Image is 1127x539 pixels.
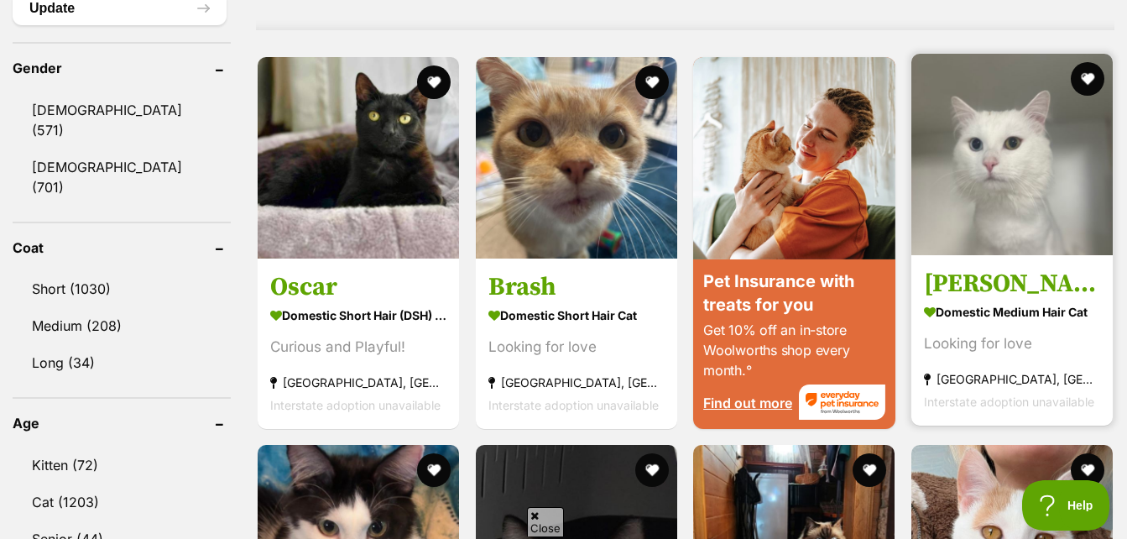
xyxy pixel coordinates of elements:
[13,240,231,255] header: Coat
[924,368,1100,390] strong: [GEOGRAPHIC_DATA], [GEOGRAPHIC_DATA]
[635,65,669,99] button: favourite
[488,303,665,327] strong: Domestic Short Hair Cat
[270,336,446,358] div: Curious and Playful!
[270,303,446,327] strong: Domestic Short Hair (DSH) Cat
[924,395,1094,409] span: Interstate adoption unavailable
[488,271,665,303] h3: Brash
[270,271,446,303] h3: Oscar
[270,371,446,394] strong: [GEOGRAPHIC_DATA], [GEOGRAPHIC_DATA]
[13,345,231,380] a: Long (34)
[488,336,665,358] div: Looking for love
[635,453,669,487] button: favourite
[258,259,459,429] a: Oscar Domestic Short Hair (DSH) Cat Curious and Playful! [GEOGRAPHIC_DATA], [GEOGRAPHIC_DATA] Int...
[13,271,231,306] a: Short (1030)
[476,259,677,429] a: Brash Domestic Short Hair Cat Looking for love [GEOGRAPHIC_DATA], [GEOGRAPHIC_DATA] Interstate ad...
[13,92,231,148] a: [DEMOGRAPHIC_DATA] (571)
[924,268,1100,300] h3: [PERSON_NAME]
[13,447,231,483] a: Kitten (72)
[13,416,231,431] header: Age
[476,57,677,259] img: Brash - Domestic Short Hair Cat
[13,149,231,205] a: [DEMOGRAPHIC_DATA] (701)
[924,332,1100,355] div: Looking for love
[270,398,441,412] span: Interstate adoption unavailable
[527,507,564,536] span: Close
[1071,453,1104,487] button: favourite
[911,255,1113,426] a: [PERSON_NAME] Domestic Medium Hair Cat Looking for love [GEOGRAPHIC_DATA], [GEOGRAPHIC_DATA] Inte...
[418,65,451,99] button: favourite
[13,60,231,76] header: Gender
[1022,480,1110,531] iframe: Help Scout Beacon - Open
[1071,62,1104,96] button: favourite
[853,453,887,487] button: favourite
[418,453,451,487] button: favourite
[13,308,231,343] a: Medium (208)
[924,300,1100,324] strong: Domestic Medium Hair Cat
[488,398,659,412] span: Interstate adoption unavailable
[13,484,231,520] a: Cat (1203)
[258,57,459,259] img: Oscar - Domestic Short Hair (DSH) Cat
[488,371,665,394] strong: [GEOGRAPHIC_DATA], [GEOGRAPHIC_DATA]
[911,54,1113,255] img: Bowie - Domestic Medium Hair Cat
